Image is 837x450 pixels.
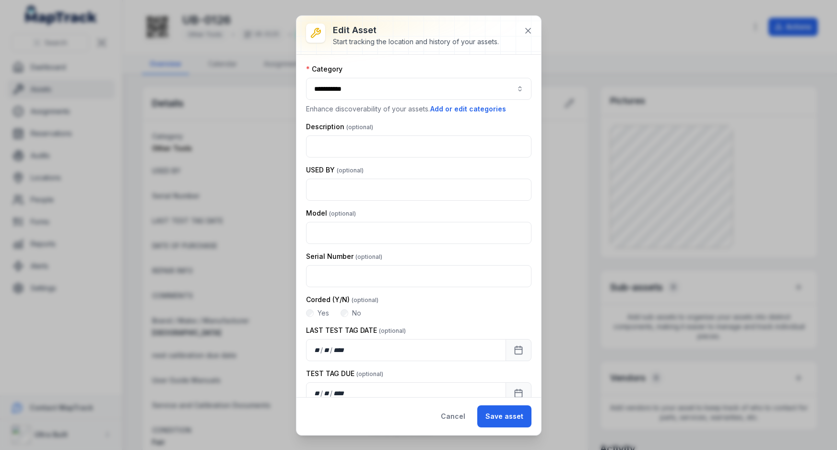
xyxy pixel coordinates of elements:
[306,295,378,304] label: Corded (Y/N)
[306,64,342,74] label: Category
[324,389,330,398] div: month,
[306,369,383,378] label: TEST TAG DUE
[506,382,531,404] button: Calendar
[333,345,345,355] div: year,
[320,345,324,355] div: /
[306,104,531,114] p: Enhance discoverability of your assets.
[506,339,531,361] button: Calendar
[333,24,499,37] h3: Edit asset
[306,208,356,218] label: Model
[306,326,406,335] label: LAST TEST TAG DATE
[306,122,373,132] label: Description
[314,345,320,355] div: day,
[320,389,324,398] div: /
[318,308,329,318] label: Yes
[477,405,531,427] button: Save asset
[306,165,364,175] label: USED BY
[333,37,499,47] div: Start tracking the location and history of your assets.
[330,345,333,355] div: /
[314,389,320,398] div: day,
[352,308,361,318] label: No
[433,405,473,427] button: Cancel
[330,389,333,398] div: /
[430,104,507,114] button: Add or edit categories
[324,345,330,355] div: month,
[333,389,345,398] div: year,
[306,252,382,261] label: Serial Number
